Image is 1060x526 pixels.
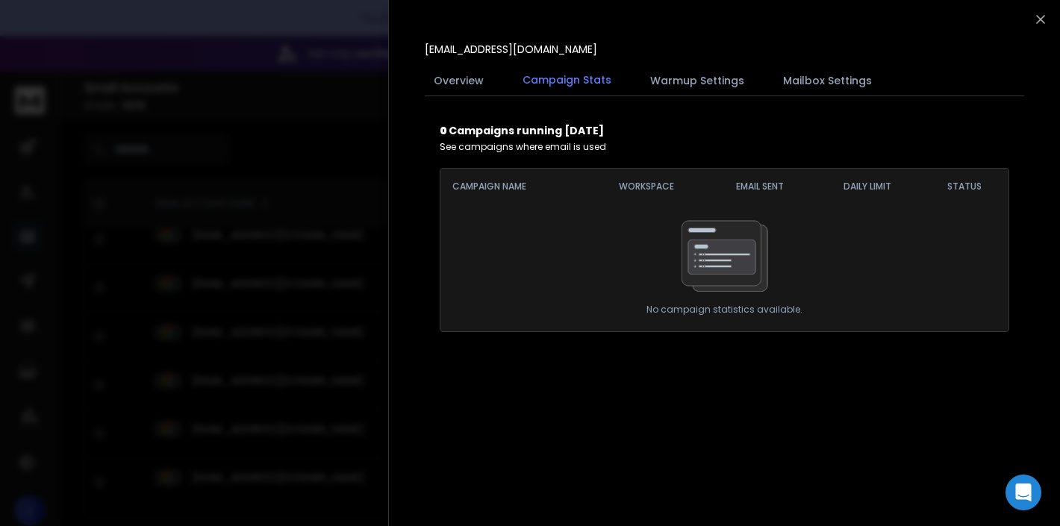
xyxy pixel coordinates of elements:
b: 0 [440,123,449,138]
p: Campaigns running [DATE] [440,123,1009,138]
th: EMAIL SENT [706,169,814,204]
p: [EMAIL_ADDRESS][DOMAIN_NAME] [425,42,597,57]
p: See campaigns where email is used [440,141,1009,153]
button: Campaign Stats [514,63,620,98]
button: Warmup Settings [641,64,753,97]
button: Overview [425,64,493,97]
th: CAMPAIGN NAME [440,169,587,204]
th: Workspace [587,169,706,204]
th: STATUS [921,169,1008,204]
button: Mailbox Settings [774,64,881,97]
div: Open Intercom Messenger [1006,475,1041,510]
th: DAILY LIMIT [814,169,921,204]
p: No campaign statistics available. [646,304,802,316]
